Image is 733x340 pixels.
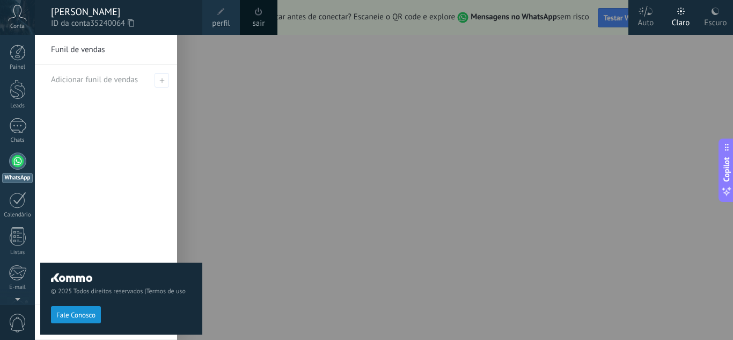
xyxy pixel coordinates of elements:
button: Fale Conosco [51,306,101,323]
div: Painel [2,64,33,71]
div: WhatsApp [2,173,33,183]
span: 35240064 [90,18,134,30]
div: Chats [2,137,33,144]
div: E-mail [2,284,33,291]
span: Fale Conosco [56,312,96,319]
a: Fale Conosco [51,310,101,319]
span: © 2025 Todos direitos reservados | [51,287,192,295]
a: sair [253,18,265,30]
span: ID da conta [51,18,192,30]
a: Termos de uso [146,287,185,295]
div: Leads [2,103,33,110]
span: Conta [10,23,25,30]
a: Todos os leads [35,305,177,340]
div: Listas [2,249,33,256]
div: [PERSON_NAME] [51,6,192,18]
span: perfil [212,18,230,30]
span: Copilot [721,157,732,182]
div: Calendário [2,212,33,219]
div: Claro [672,7,690,35]
div: Auto [638,7,654,35]
div: Escuro [704,7,727,35]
